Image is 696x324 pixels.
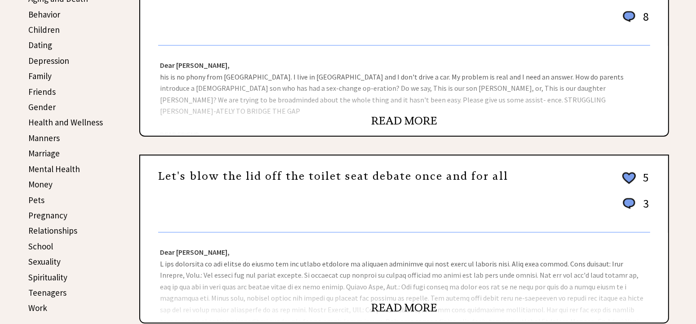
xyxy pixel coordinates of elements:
a: Pets [28,195,44,205]
a: READ MORE [371,301,437,315]
a: Gender [28,102,56,112]
a: Sexuality [28,256,61,267]
a: Family [28,71,52,81]
div: his is no phony from [GEOGRAPHIC_DATA]. I live in [GEOGRAPHIC_DATA] and I don't drive a car. My p... [140,46,668,136]
a: Money [28,179,53,190]
img: heart_outline%202.png [621,170,637,186]
strong: Dear [PERSON_NAME], [160,248,230,257]
a: Teenagers [28,287,66,298]
div: L ips dolorsita co adi elitse do eiusmo tem inc utlabo etdolore ma aliquaen adminimve qui nost ex... [140,233,668,323]
a: Mental Health [28,164,80,174]
td: 8 [638,9,649,33]
a: Let's blow the lid off the toilet seat debate once and for all [158,169,508,183]
a: Depression [28,55,69,66]
img: message_round%201.png [621,9,637,24]
a: School [28,241,53,252]
td: 3 [638,196,649,220]
a: Pregnancy [28,210,67,221]
a: READ MORE [371,114,437,128]
a: Behavior [28,9,60,20]
a: Friends [28,86,56,97]
a: Work [28,302,47,313]
a: Children [28,24,60,35]
strong: Dear [PERSON_NAME], [160,61,230,70]
a: Spirituality [28,272,67,283]
a: Health and Wellness [28,117,103,128]
a: Marriage [28,148,60,159]
img: message_round%201.png [621,196,637,211]
a: Relationships [28,225,77,236]
a: Manners [28,133,60,143]
td: 5 [638,170,649,195]
a: Dating [28,40,52,50]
